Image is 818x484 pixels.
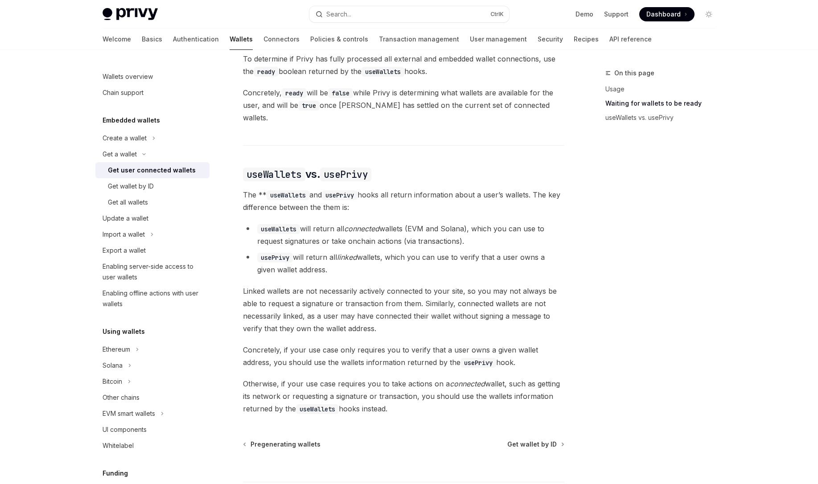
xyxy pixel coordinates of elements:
[95,178,210,194] a: Get wallet by ID
[470,29,527,50] a: User management
[103,213,148,224] div: Update a wallet
[95,146,210,162] button: Toggle Get a wallet section
[103,440,134,451] div: Whitelabel
[103,392,140,403] div: Other chains
[95,285,210,312] a: Enabling offline actions with user wallets
[95,406,210,422] button: Toggle EVM smart wallets section
[263,29,300,50] a: Connectors
[103,344,130,355] div: Ethereum
[267,190,309,200] code: useWallets
[103,424,147,435] div: UI components
[490,11,504,18] span: Ctrl K
[296,404,339,414] code: useWallets
[243,167,371,181] span: vs.
[103,288,204,309] div: Enabling offline actions with user wallets
[609,29,652,50] a: API reference
[103,71,153,82] div: Wallets overview
[95,194,210,210] a: Get all wallets
[605,82,723,96] a: Usage
[257,253,293,263] code: usePrivy
[254,67,279,77] code: ready
[95,162,210,178] a: Get user connected wallets
[507,440,563,449] a: Get wallet by ID
[646,10,681,19] span: Dashboard
[604,10,629,19] a: Support
[230,29,253,50] a: Wallets
[310,29,368,50] a: Policies & controls
[103,29,131,50] a: Welcome
[95,390,210,406] a: Other chains
[103,326,145,337] h5: Using wallets
[103,87,144,98] div: Chain support
[95,85,210,101] a: Chain support
[95,242,210,258] a: Export a wallet
[95,422,210,438] a: UI components
[103,376,122,387] div: Bitcoin
[103,245,146,256] div: Export a wallet
[243,222,564,247] li: will return all wallets (EVM and Solana), which you can use to request signatures or take onchain...
[538,29,563,50] a: Security
[344,224,379,233] em: connected
[251,440,321,449] span: Pregenerating wallets
[103,229,145,240] div: Import a wallet
[614,68,654,78] span: On this page
[282,88,307,98] code: ready
[702,7,716,21] button: Toggle dark mode
[95,357,210,373] button: Toggle Solana section
[103,408,155,419] div: EVM smart wallets
[575,10,593,19] a: Demo
[320,168,371,181] code: usePrivy
[243,285,564,335] span: Linked wallets are not necessarily actively connected to your site, so you may not always be able...
[103,8,158,21] img: light logo
[243,168,305,181] code: useWallets
[639,7,695,21] a: Dashboard
[507,440,557,449] span: Get wallet by ID
[322,190,358,200] code: usePrivy
[243,86,564,124] span: Concretely, will be while Privy is determining what wallets are available for the user, and will ...
[95,210,210,226] a: Update a wallet
[298,101,320,111] code: true
[173,29,219,50] a: Authentication
[108,165,196,176] div: Get user connected wallets
[243,189,564,213] span: The ** and hooks all return information about a user’s wallets. The key difference between the th...
[605,96,723,111] a: Waiting for wallets to be ready
[103,261,204,283] div: Enabling server-side access to user wallets
[95,258,210,285] a: Enabling server-side access to user wallets
[103,360,123,371] div: Solana
[328,88,353,98] code: false
[309,6,509,22] button: Open search
[103,149,137,160] div: Get a wallet
[362,67,404,77] code: useWallets
[103,468,128,479] h5: Funding
[460,358,496,368] code: usePrivy
[243,53,564,78] span: To determine if Privy has fully processed all external and embedded wallet connections, use the b...
[243,377,564,415] span: Otherwise, if your use case requires you to take actions on a wallet, such as getting its network...
[605,111,723,125] a: useWallets vs. usePrivy
[450,379,485,388] em: connected
[243,251,564,276] li: will return all wallets, which you can use to verify that a user owns a given wallet address.
[103,133,147,144] div: Create a wallet
[95,69,210,85] a: Wallets overview
[244,440,321,449] a: Pregenerating wallets
[142,29,162,50] a: Basics
[108,181,154,192] div: Get wallet by ID
[95,373,210,390] button: Toggle Bitcoin section
[337,253,357,262] em: linked
[243,344,564,369] span: Concretely, if your use case only requires you to verify that a user owns a given wallet address,...
[103,115,160,126] h5: Embedded wallets
[574,29,599,50] a: Recipes
[108,197,148,208] div: Get all wallets
[326,9,351,20] div: Search...
[257,224,300,234] code: useWallets
[95,438,210,454] a: Whitelabel
[95,226,210,242] button: Toggle Import a wallet section
[379,29,459,50] a: Transaction management
[95,341,210,357] button: Toggle Ethereum section
[95,130,210,146] button: Toggle Create a wallet section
